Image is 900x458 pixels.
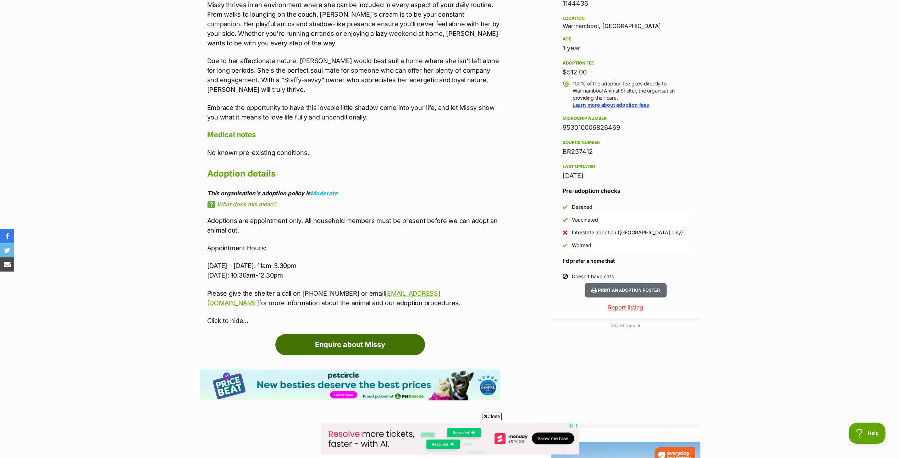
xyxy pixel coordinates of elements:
[573,80,689,108] p: 100% of the adoption fee goes directly to Warrnambool Animal Shelter, the organisation providing ...
[551,332,700,420] iframe: Advertisement
[563,205,568,210] img: Yes
[275,334,425,355] a: Enquire about Missy
[572,216,598,223] div: Vaccinated
[563,36,689,42] div: Age
[321,423,579,454] iframe: Advertisement
[563,16,689,21] div: Location
[207,130,500,139] h4: Medical notes
[585,283,666,297] button: Print an adoption poster
[563,217,568,222] img: Yes
[563,116,689,121] div: Microchip number
[207,316,500,325] p: Click to hide...
[207,190,500,196] div: This organisation's adoption policy is
[551,319,700,428] div: Advertisement
[482,413,502,420] span: Close
[551,303,700,312] a: Report listing
[563,140,689,145] div: Source number
[207,56,500,94] p: Due to her affectionate nature, [PERSON_NAME] would best suit a home where she isn't left alone f...
[563,186,689,195] h3: Pre-adoption checks
[207,289,500,308] p: Please give the shelter a call on [PHONE_NUMBER] or email for more information about the animal a...
[563,171,689,181] div: [DATE]
[563,60,689,66] div: Adoption fee
[563,147,689,157] div: BR257412
[563,67,689,77] div: $512.00
[207,148,500,157] p: No known pre-existing conditions.
[563,257,689,264] h4: I'd prefer a home that
[207,166,500,181] h2: Adoption details
[207,290,441,307] a: [EMAIL_ADDRESS][DOMAIN_NAME]
[207,201,500,207] a: What does this mean?
[207,243,500,253] p: Appointment Hours:
[563,123,689,133] div: 953010006826469
[207,261,500,280] p: [DATE] - [DATE]: 11am-3.30pm [DATE]: 10.30am-12.30pm
[572,273,614,280] div: Doesn't have cats
[573,102,649,108] a: Learn more about adoption fees
[207,216,500,235] p: Adoptions are appointment only. All household members must be present before we can adopt an anim...
[207,103,500,122] p: Embrace the opportunity to have this lovable little shadow come into your life, and let Missy sho...
[563,14,689,29] div: Warrnambool, [GEOGRAPHIC_DATA]
[563,164,689,169] div: Last updated
[310,190,338,197] a: Moderate
[572,229,683,236] div: Interstate adoption ([GEOGRAPHIC_DATA] only)
[849,423,886,444] iframe: Help Scout Beacon - Open
[572,203,592,211] div: Desexed
[563,230,568,235] img: No
[563,243,568,248] img: Yes
[572,242,591,249] div: Wormed
[563,43,689,53] div: 1 year
[200,369,500,400] img: Pet Circle promo banner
